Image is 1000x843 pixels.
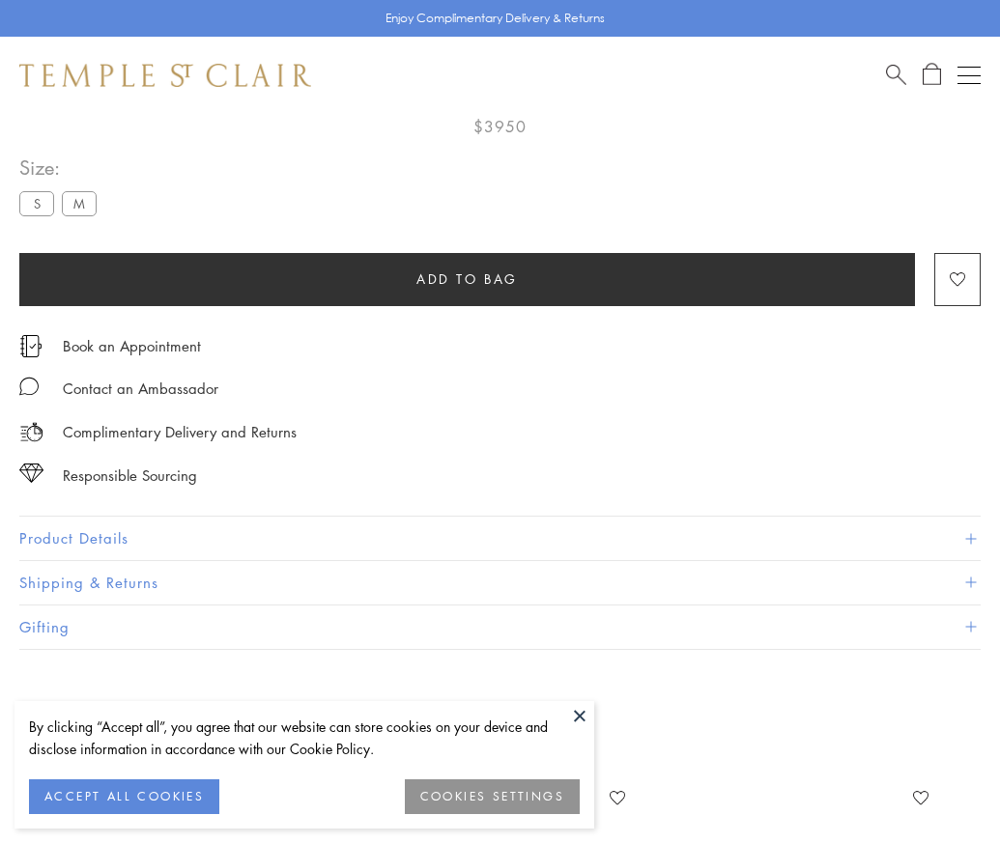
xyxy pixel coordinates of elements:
[886,63,906,87] a: Search
[19,420,43,444] img: icon_delivery.svg
[29,716,580,760] div: By clicking “Accept all”, you agree that our website can store cookies on your device and disclos...
[19,605,981,649] button: Gifting
[63,335,201,356] a: Book an Appointment
[386,9,605,28] p: Enjoy Complimentary Delivery & Returns
[405,779,580,814] button: COOKIES SETTINGS
[63,377,218,401] div: Contact an Ambassador
[19,64,311,87] img: Temple St. Clair
[19,152,104,183] span: Size:
[923,63,941,87] a: Open Shopping Bag
[63,420,297,444] p: Complimentary Delivery and Returns
[416,268,518,290] span: Add to bag
[19,253,915,306] button: Add to bag
[62,191,97,215] label: M
[19,335,43,357] img: icon_appointment.svg
[19,517,981,560] button: Product Details
[19,561,981,604] button: Shipping & Returns
[473,114,527,139] span: $3950
[29,779,219,814] button: ACCEPT ALL COOKIES
[19,464,43,483] img: icon_sourcing.svg
[19,377,39,396] img: MessageIcon-01_2.svg
[957,64,981,87] button: Open navigation
[63,464,197,488] div: Responsible Sourcing
[19,191,54,215] label: S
